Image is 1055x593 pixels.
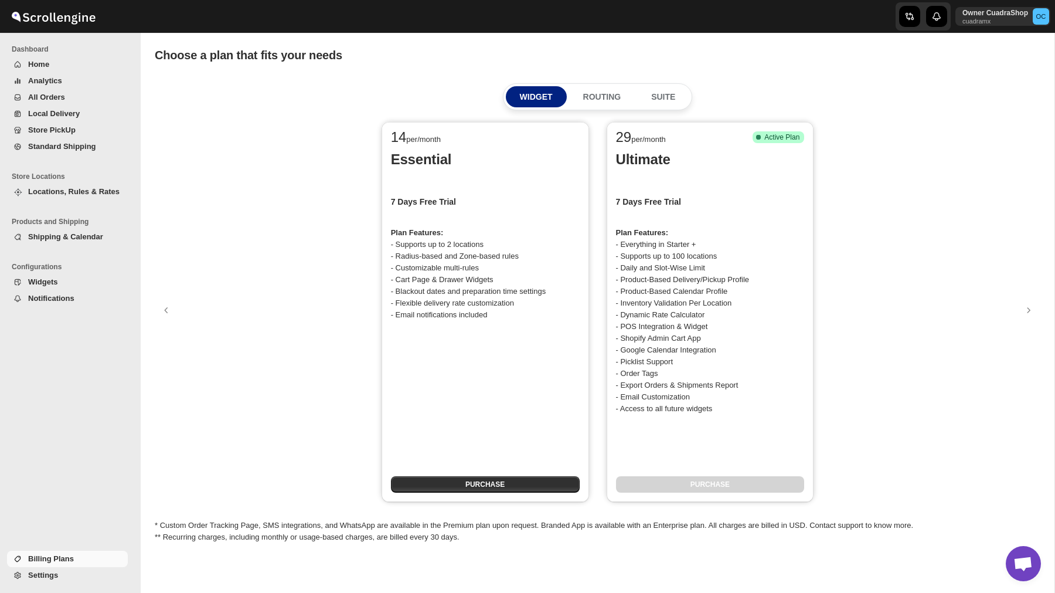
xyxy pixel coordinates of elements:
[616,129,632,145] span: 29
[391,227,580,321] p: - Supports up to 2 locations - Radius-based and Zone-based rules - Customizable multi-rules - Car...
[465,480,505,489] span: PURCHASE
[391,129,407,145] span: 14
[28,571,58,580] span: Settings
[12,217,132,226] span: Products and Shipping
[391,476,580,493] button: PURCHASE
[155,49,342,62] span: Choose a plan that fits your needs
[7,73,128,89] button: Analytics
[1033,8,1049,25] span: Owner CuadraShop
[616,227,805,415] p: - Everything in Starter + - Supports up to 100 locations - Daily and Slot-Wise Limit - Product-Ba...
[28,277,57,286] span: Widgets
[616,196,805,208] h2: 7 Days Free Trial
[520,91,553,103] p: WIDGET
[28,187,120,196] span: Locations, Rules & Rates
[28,93,65,101] span: All Orders
[28,554,74,563] span: Billing Plans
[391,228,444,237] strong: Plan Features:
[12,45,132,54] span: Dashboard
[569,86,635,107] button: ROUTING
[28,76,62,85] span: Analytics
[7,274,128,290] button: Widgets
[506,86,567,107] button: WIDGET
[12,262,132,272] span: Configurations
[616,150,805,169] p: Ultimate
[391,150,580,169] p: Essential
[955,7,1050,26] button: User menu
[962,18,1028,25] p: cuadramx
[28,232,103,241] span: Shipping & Calendar
[7,89,128,106] button: All Orders
[616,228,669,237] strong: Plan Features:
[28,60,49,69] span: Home
[631,135,666,144] span: per/month
[1036,13,1046,20] text: OC
[962,8,1028,18] p: Owner CuadraShop
[7,290,128,307] button: Notifications
[406,135,441,144] span: per/month
[637,86,689,107] button: SUITE
[12,172,132,181] span: Store Locations
[651,91,675,103] p: SUITE
[155,116,1040,543] div: * Custom Order Tracking Page, SMS integrations, and WhatsApp are available in the Premium plan up...
[9,2,97,31] img: ScrollEngine
[28,109,80,118] span: Local Delivery
[764,133,799,142] span: Active Plan
[1006,546,1041,581] a: Open chat
[391,196,580,208] h2: 7 Days Free Trial
[583,91,621,103] p: ROUTING
[28,126,76,134] span: Store PickUp
[7,56,128,73] button: Home
[7,229,128,245] button: Shipping & Calendar
[7,184,128,200] button: Locations, Rules & Rates
[7,551,128,567] button: Billing Plans
[7,567,128,584] button: Settings
[28,142,96,151] span: Standard Shipping
[28,294,74,303] span: Notifications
